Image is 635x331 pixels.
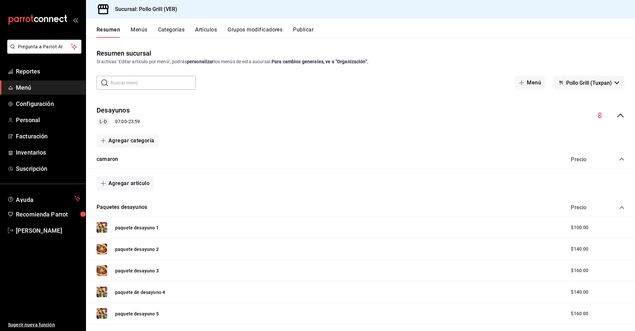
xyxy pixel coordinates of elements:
button: paquete desayuno 3 [115,267,159,274]
button: paquete desayuno 2 [115,246,159,253]
span: $140.00 [571,246,588,253]
button: collapse-category-row [619,157,624,162]
button: Categorías [158,26,185,38]
div: Precio [564,204,607,211]
button: Pregunta a Parrot AI [7,40,81,54]
img: Preview [97,244,107,254]
strong: Para cambios generales, ve a “Organización”. [272,59,368,64]
button: Resumen [97,26,120,38]
button: collapse-category-row [619,205,624,210]
span: Recomienda Parrot [16,210,80,219]
span: Ayuda [16,195,72,203]
div: Si activas ‘Editar artículo por menú’, podrás los menús de esta sucursal. [97,58,624,65]
button: Pollo Grill (Tuxpan) [553,76,624,90]
button: paquete desayuno 1 [115,224,159,231]
span: $140.00 [571,289,588,296]
button: Desayunos [97,106,130,115]
button: Menú [515,76,545,90]
div: Precio [564,156,607,163]
span: $160.00 [571,267,588,274]
span: Menú [16,83,80,92]
a: Pregunta a Parrot AI [5,48,81,55]
span: Facturación [16,132,80,141]
button: open_drawer_menu [73,17,78,23]
span: Suscripción [16,164,80,173]
span: Inventarios [16,148,80,157]
img: Preview [97,287,107,297]
span: $160.00 [571,310,588,317]
img: Preview [97,222,107,233]
span: Sugerir nueva función [8,321,80,328]
h3: Sucursal: Pollo Grill (VER) [110,5,178,13]
div: navigation tabs [97,26,635,38]
button: Paquetes desayunos [97,204,147,211]
div: Resumen sucursal [97,48,151,58]
input: Buscar menú [110,76,196,89]
span: Reportes [16,67,80,76]
button: Grupos modificadores [228,26,282,38]
span: Configuración [16,99,80,108]
span: [PERSON_NAME] [16,226,80,235]
div: 07:00 - 23:59 [97,118,140,126]
span: $100.00 [571,224,588,231]
strong: personalizar [187,59,214,64]
span: L-D [97,118,109,125]
button: paquete desayuno 5 [115,310,159,317]
button: camaron [97,156,118,163]
div: collapse-menu-row [86,100,635,131]
img: Preview [97,308,107,319]
span: Personal [16,116,80,124]
button: Agregar artículo [97,176,153,190]
img: Preview [97,265,107,276]
button: Artículos [195,26,217,38]
button: Agregar categoría [97,134,158,148]
button: paquete de desayuno 4 [115,289,165,296]
button: Publicar [293,26,314,38]
span: Pollo Grill (Tuxpan) [566,80,612,86]
button: Menús [131,26,147,38]
span: Pregunta a Parrot AI [18,43,71,50]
